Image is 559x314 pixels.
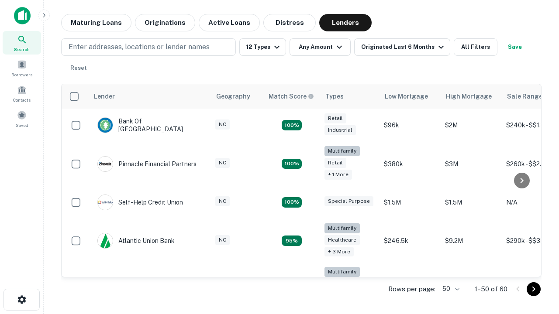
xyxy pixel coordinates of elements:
p: 1–50 of 60 [475,284,507,294]
div: Matching Properties: 9, hasApolloMatch: undefined [282,235,302,246]
div: Bank Of [GEOGRAPHIC_DATA] [97,117,202,133]
th: Capitalize uses an advanced AI algorithm to match your search with the best lender. The match sco... [263,84,320,109]
div: Low Mortgage [385,91,428,102]
button: Originations [135,14,195,31]
span: Search [14,46,30,53]
td: $1.5M [380,186,441,219]
button: Enter addresses, locations or lender names [61,38,236,56]
td: $3M [441,142,502,186]
div: Healthcare [324,235,360,245]
div: NC [215,158,230,168]
th: Geography [211,84,263,109]
p: Rows per page: [388,284,435,294]
button: Lenders [319,14,372,31]
div: 50 [439,283,461,295]
button: Go to next page [527,282,541,296]
button: Save your search to get updates of matches that match your search criteria. [501,38,529,56]
td: $1.5M [441,186,502,219]
a: Search [3,31,41,55]
td: $2M [441,109,502,142]
div: Multifamily [324,267,360,277]
div: Retail [324,113,346,123]
button: Maturing Loans [61,14,131,31]
img: picture [98,118,113,133]
button: 12 Types [239,38,286,56]
div: Multifamily [324,223,360,233]
span: Contacts [13,96,31,103]
div: Matching Properties: 17, hasApolloMatch: undefined [282,159,302,169]
td: $3.2M [441,263,502,307]
p: Enter addresses, locations or lender names [69,42,210,52]
div: Lender [94,91,115,102]
div: Originated Last 6 Months [361,42,446,52]
td: $9.2M [441,219,502,263]
div: Capitalize uses an advanced AI algorithm to match your search with the best lender. The match sco... [269,92,314,101]
th: Low Mortgage [380,84,441,109]
div: NC [215,235,230,245]
button: Any Amount [290,38,351,56]
button: Originated Last 6 Months [354,38,450,56]
div: Multifamily [324,146,360,156]
div: Matching Properties: 11, hasApolloMatch: undefined [282,197,302,208]
h6: Match Score [269,92,312,101]
div: Matching Properties: 15, hasApolloMatch: undefined [282,120,302,130]
img: capitalize-icon.png [14,7,31,24]
a: Borrowers [3,56,41,80]
span: Borrowers [11,71,32,78]
button: All Filters [454,38,497,56]
div: Sale Range [507,91,542,102]
td: $380k [380,142,441,186]
div: Retail [324,158,346,168]
td: $246.5k [380,219,441,263]
button: Distress [263,14,316,31]
td: $246k [380,263,441,307]
div: NC [215,196,230,206]
div: + 3 more [324,247,354,257]
img: picture [98,157,113,171]
div: Special Purpose [324,196,373,206]
th: Lender [89,84,211,109]
div: + 1 more [324,170,352,180]
td: $96k [380,109,441,142]
div: Atlantic Union Bank [97,233,175,249]
iframe: Chat Widget [515,216,559,258]
div: Types [325,91,344,102]
button: Active Loans [199,14,260,31]
div: Industrial [324,125,356,135]
span: Saved [16,122,28,129]
a: Saved [3,107,41,130]
div: Self-help Credit Union [97,195,183,210]
th: Types [320,84,380,109]
th: High Mortgage [441,84,502,109]
a: Contacts [3,82,41,105]
img: picture [98,233,113,248]
img: picture [98,195,113,210]
div: NC [215,119,230,130]
div: The Fidelity Bank [97,277,168,293]
button: Reset [65,59,93,77]
div: Pinnacle Financial Partners [97,156,197,172]
div: Geography [216,91,250,102]
div: High Mortgage [446,91,492,102]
